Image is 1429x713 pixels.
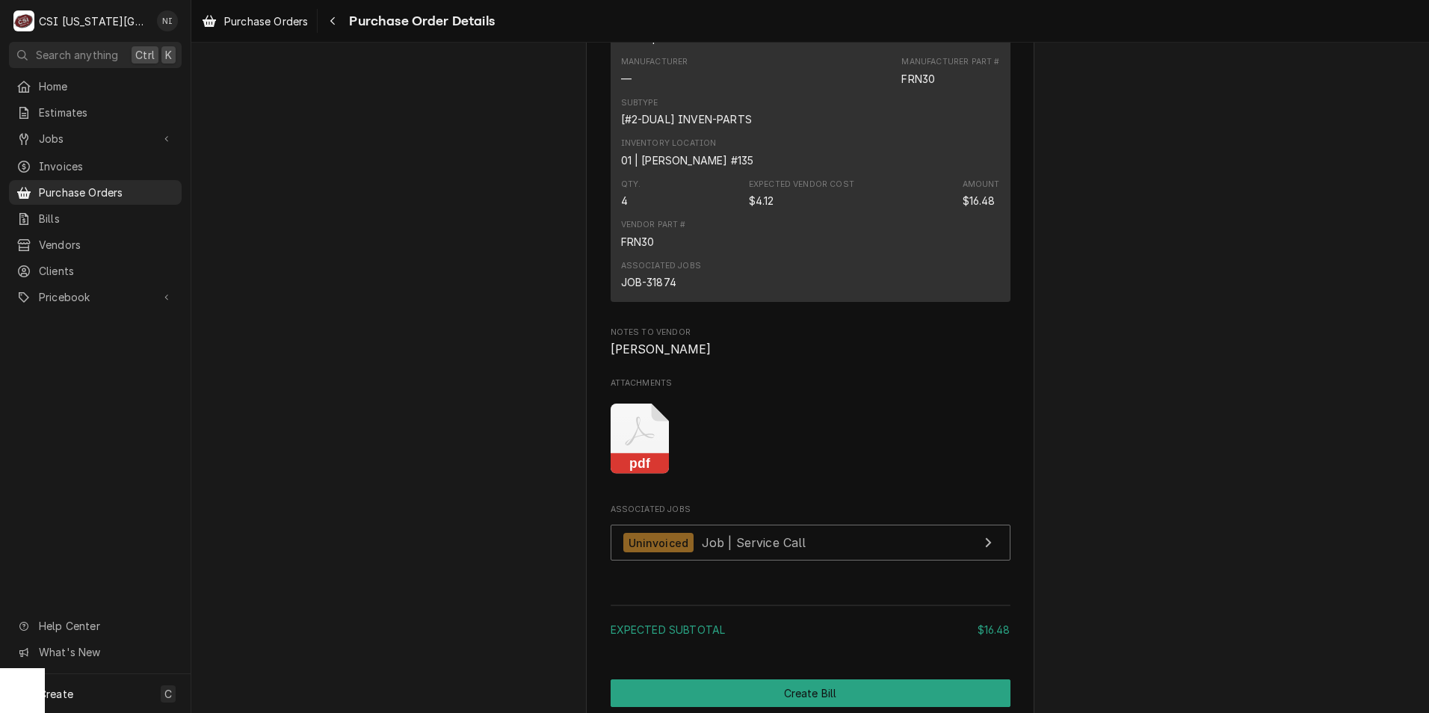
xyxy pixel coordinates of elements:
div: Subtype [621,97,658,109]
div: Manufacturer [621,56,688,86]
span: Home [39,78,174,94]
div: FRN30 [621,234,655,250]
a: Vendors [9,232,182,257]
span: What's New [39,644,173,660]
a: Purchase Orders [196,9,314,34]
button: Navigate back [321,9,345,33]
span: Help Center [39,618,173,634]
span: Create [39,688,73,700]
span: Expected Subtotal [611,623,726,636]
span: Purchase Order Details [345,11,495,31]
span: Ctrl [135,47,155,63]
span: [PERSON_NAME] [611,342,712,356]
span: K [165,47,172,63]
div: Associated Jobs [621,260,701,272]
a: Estimates [9,100,182,125]
a: Invoices [9,154,182,179]
div: Amount [963,179,1000,191]
span: Vendors [39,237,174,253]
a: Go to Pricebook [9,285,182,309]
span: Estimates [39,105,174,120]
span: Notes to Vendor [611,327,1010,339]
span: Invoices [39,158,174,174]
span: Job | Service Call [702,535,806,550]
div: Subtype [621,111,752,127]
div: Subtype [621,97,752,127]
span: Purchase Orders [39,185,174,200]
button: Search anythingCtrlK [9,42,182,68]
span: Pricebook [39,289,152,305]
span: Associated Jobs [611,504,1010,516]
div: Manufacturer [621,71,632,87]
div: C [13,10,34,31]
div: Manufacturer [621,56,688,68]
div: Vendor Part # [621,219,686,231]
a: Home [9,74,182,99]
span: Attachments [611,377,1010,389]
span: Attachments [611,392,1010,486]
div: CSI Kansas City's Avatar [13,10,34,31]
div: Amount Summary [611,599,1010,648]
div: Expected Vendor Cost [749,179,854,209]
div: $16.48 [978,622,1010,638]
a: View Job [611,525,1010,561]
a: Bills [9,206,182,231]
button: Create Bill [611,679,1010,707]
div: Inventory Location [621,138,754,167]
div: Line Item [611,4,1010,301]
div: Expected Vendor Cost [749,179,854,191]
a: Purchase Orders [9,180,182,205]
a: Clients [9,259,182,283]
div: Subtotal [611,622,1010,638]
div: NI [157,10,178,31]
div: Amount [963,193,996,209]
div: Associated Jobs [611,504,1010,568]
div: Qty. [621,179,641,191]
div: Expected Vendor Cost [749,193,774,209]
div: Nate Ingram's Avatar [157,10,178,31]
span: C [164,686,172,702]
div: Quantity [621,179,641,209]
a: Go to Help Center [9,614,182,638]
span: Purchase Orders [224,13,308,29]
div: Part Number [901,71,935,87]
button: pdf [611,404,670,475]
div: Attachments [611,377,1010,486]
div: Inventory Location [621,152,754,168]
span: Clients [39,263,174,279]
span: Search anything [36,47,118,63]
span: Bills [39,211,174,226]
div: Quantity [621,193,628,209]
span: Jobs [39,131,152,146]
div: Manufacturer Part # [901,56,999,68]
span: Notes to Vendor [611,341,1010,359]
a: Go to Jobs [9,126,182,151]
div: Part Number [901,56,999,86]
div: Notes to Vendor [611,327,1010,359]
div: Uninvoiced [623,533,694,553]
div: Inventory Location [621,138,717,149]
div: JOB-31874 [621,274,676,290]
div: Button Group Row [611,679,1010,707]
a: Go to What's New [9,640,182,664]
div: CSI [US_STATE][GEOGRAPHIC_DATA] [39,13,149,29]
div: Parts and Materials List [611,4,1010,308]
div: Amount [963,179,1000,209]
